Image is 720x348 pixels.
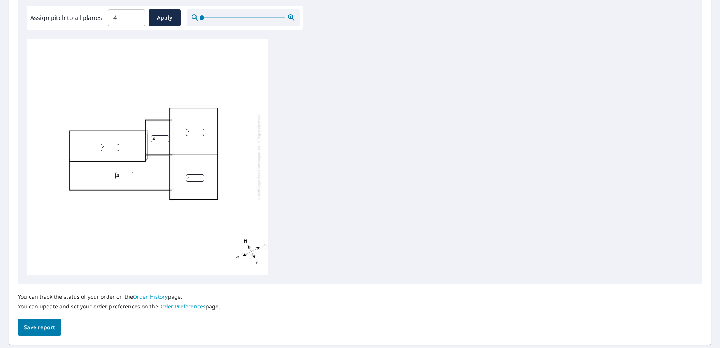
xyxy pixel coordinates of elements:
[133,293,168,300] a: Order History
[18,303,220,310] p: You can update and set your order preferences on the page.
[18,319,61,336] button: Save report
[155,13,175,23] span: Apply
[149,9,181,26] button: Apply
[18,293,220,300] p: You can track the status of your order on the page.
[108,7,145,28] input: 00.0
[24,323,55,332] span: Save report
[158,303,206,310] a: Order Preferences
[30,13,102,22] label: Assign pitch to all planes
